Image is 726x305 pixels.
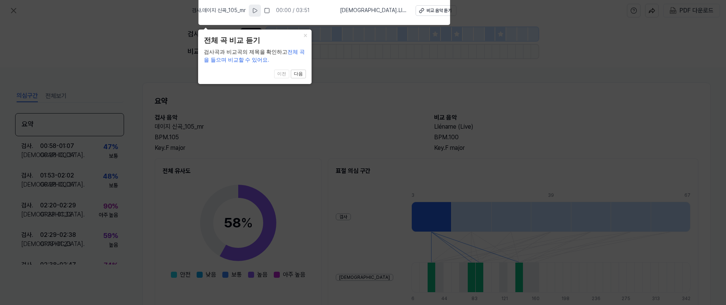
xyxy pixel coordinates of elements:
[340,7,406,14] span: [DEMOGRAPHIC_DATA] . Lléname (Live)
[291,70,306,79] button: 다음
[204,35,306,46] header: 전체 곡 비교 듣기
[204,48,306,64] div: 검사곡과 비교곡의 제목을 확인하고
[416,5,456,16] button: 비교 음악 듣기
[204,49,305,63] span: 전체 곡을 들으며 비교할 수 있어요.
[427,8,451,14] div: 비교 음악 듣기
[276,7,310,14] div: 00:00 / 03:51
[299,30,312,40] button: Close
[192,7,246,14] span: 검사 . 데이지 신곡_105_mr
